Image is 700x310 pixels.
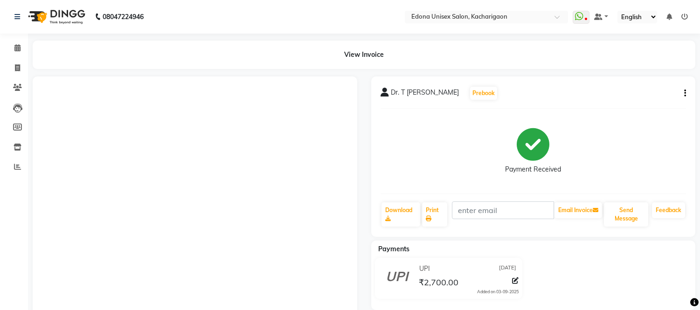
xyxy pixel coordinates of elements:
[419,264,430,274] span: UPI
[652,202,685,218] a: Feedback
[33,41,695,69] div: View Invoice
[452,201,554,219] input: enter email
[391,88,459,101] span: Dr. T [PERSON_NAME]
[470,87,497,100] button: Prebook
[103,4,144,30] b: 08047224946
[554,202,602,218] button: Email Invoice
[604,202,648,227] button: Send Message
[422,202,447,227] a: Print
[419,277,458,290] span: ₹2,700.00
[378,245,409,253] span: Payments
[505,165,561,174] div: Payment Received
[24,4,88,30] img: logo
[499,264,516,274] span: [DATE]
[381,202,420,227] a: Download
[477,289,519,295] div: Added on 03-09-2025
